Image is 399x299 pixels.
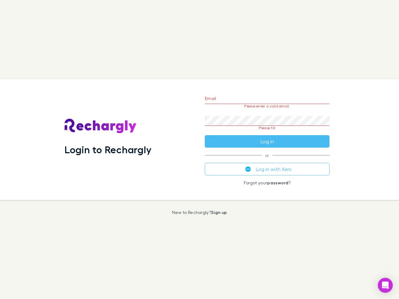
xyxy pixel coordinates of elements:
a: Sign up [211,210,227,215]
span: or [205,155,329,155]
p: New to Rechargly? [172,210,227,215]
p: Please enter a valid email. [205,104,329,108]
div: Open Intercom Messenger [378,278,393,293]
button: Log in with Xero [205,163,329,175]
img: Xero's logo [245,166,251,172]
button: Log in [205,135,329,148]
a: password [267,180,288,185]
h1: Login to Rechargly [65,144,151,155]
img: Rechargly's Logo [65,119,137,134]
p: Please fill [205,126,329,130]
p: Forgot your ? [205,180,329,185]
